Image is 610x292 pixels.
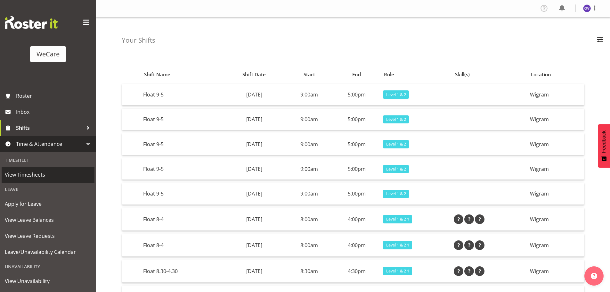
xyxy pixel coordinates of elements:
span: Level 1 & 2 1 [386,242,409,248]
td: 4:00pm [333,208,380,231]
td: 9:00am [286,109,333,130]
td: Float 8.30-4.30 [141,260,223,283]
img: help-xxl-2.png [591,273,597,279]
td: Wigram [527,133,584,155]
td: [DATE] [223,208,286,231]
td: 4:30pm [333,260,380,283]
td: Wigram [527,183,584,204]
span: Level 1 & 2 [386,191,406,197]
td: 9:00am [286,84,333,105]
span: Level 1 & 2 [386,141,406,147]
button: Feedback - Show survey [598,124,610,168]
td: [DATE] [223,158,286,180]
div: WeCare [37,49,60,59]
td: [DATE] [223,109,286,130]
span: Level 1 & 2 1 [386,216,409,222]
div: Unavailability [2,260,94,273]
span: Shift Name [144,71,170,78]
td: 5:00pm [333,109,380,130]
span: Shift Date [242,71,266,78]
img: olive-vermazen11854.jpg [583,4,591,12]
span: Start [304,71,315,78]
td: Wigram [527,260,584,283]
span: Inbox [16,107,93,117]
div: Timesheet [2,154,94,167]
span: Time & Attendance [16,139,83,149]
td: Float 9-5 [141,84,223,105]
td: 9:00am [286,183,333,204]
span: Apply for Leave [5,199,91,209]
td: Wigram [527,208,584,231]
span: View Leave Balances [5,215,91,225]
td: 9:00am [286,133,333,155]
span: Skill(s) [455,71,470,78]
a: View Unavailability [2,273,94,289]
a: View Leave Requests [2,228,94,244]
span: Feedback [601,130,607,153]
td: Float 8-4 [141,208,223,231]
td: 9:00am [286,158,333,180]
span: Level 1 & 2 [386,166,406,172]
span: Leave/Unavailability Calendar [5,247,91,257]
span: Level 1 & 2 1 [386,268,409,274]
button: Filter Employees [593,33,607,47]
td: [DATE] [223,84,286,105]
div: Leave [2,183,94,196]
span: Roster [16,91,93,101]
td: 5:00pm [333,84,380,105]
span: End [352,71,361,78]
span: Location [531,71,551,78]
td: Wigram [527,84,584,105]
td: Wigram [527,158,584,180]
span: Shifts [16,123,83,133]
span: View Unavailability [5,276,91,286]
span: Role [384,71,394,78]
td: Float 8-4 [141,234,223,257]
td: [DATE] [223,234,286,257]
td: Float 9-5 [141,109,223,130]
img: Rosterit website logo [5,16,58,29]
td: 5:00pm [333,158,380,180]
span: Level 1 & 2 [386,116,406,122]
a: Apply for Leave [2,196,94,212]
td: 4:00pm [333,234,380,257]
td: 8:00am [286,234,333,257]
span: Level 1 & 2 [386,92,406,98]
span: View Timesheets [5,170,91,179]
a: View Leave Balances [2,212,94,228]
td: Float 9-5 [141,183,223,204]
a: Leave/Unavailability Calendar [2,244,94,260]
td: [DATE] [223,260,286,283]
h4: Your Shifts [122,37,155,44]
td: Wigram [527,234,584,257]
td: 5:00pm [333,133,380,155]
td: Wigram [527,109,584,130]
td: 8:30am [286,260,333,283]
td: Float 9-5 [141,133,223,155]
span: View Leave Requests [5,231,91,241]
a: View Timesheets [2,167,94,183]
td: Float 9-5 [141,158,223,180]
td: 5:00pm [333,183,380,204]
td: [DATE] [223,133,286,155]
td: 8:00am [286,208,333,231]
td: [DATE] [223,183,286,204]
